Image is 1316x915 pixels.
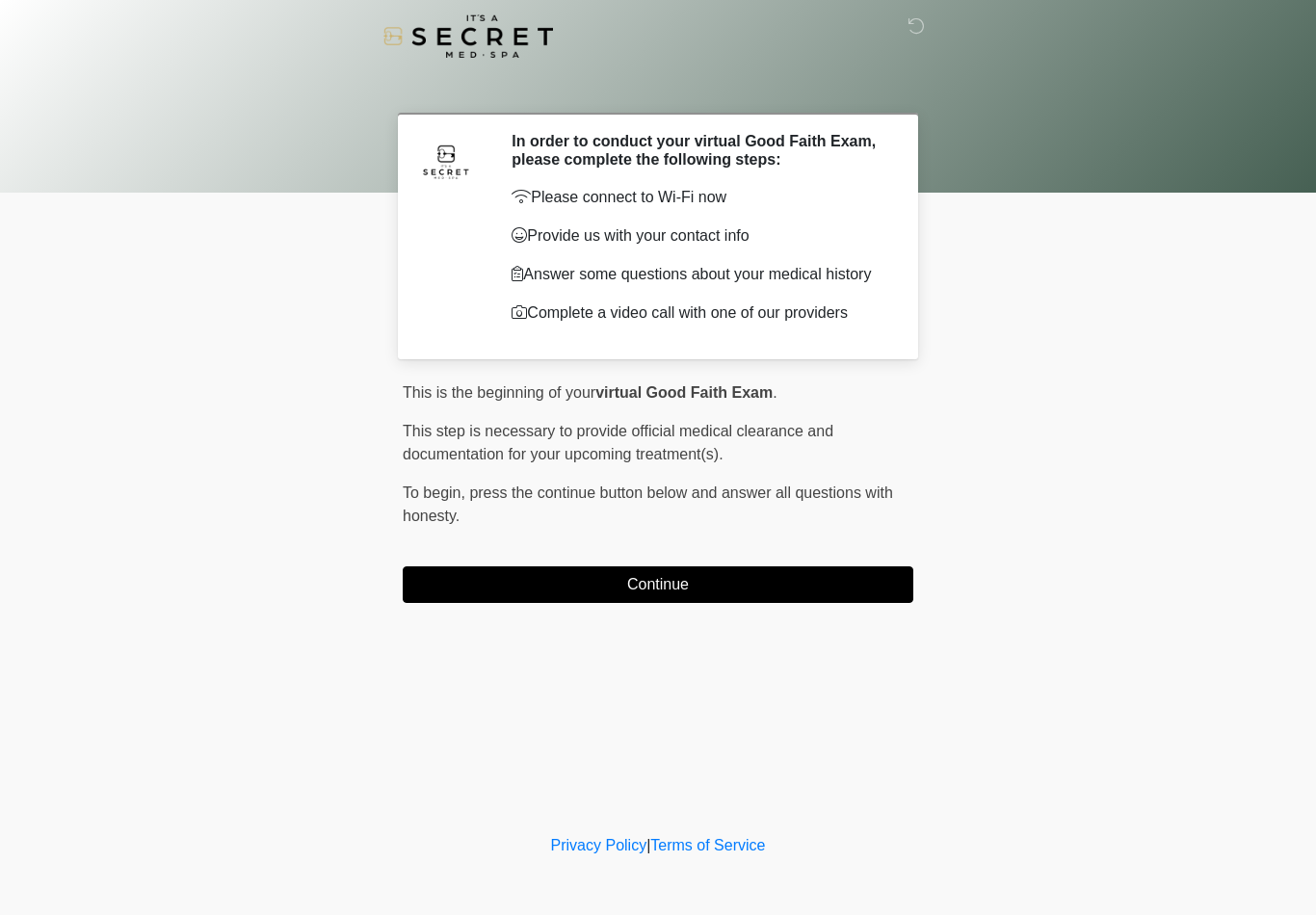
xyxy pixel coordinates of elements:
[388,69,928,105] h1: ‎ ‎
[650,837,765,853] a: Terms of Service
[403,423,833,462] span: This step is necessary to provide official medical clearance and documentation for your upcoming ...
[403,566,913,603] button: Continue
[512,186,884,209] p: Please connect to Wi-Fi now
[773,384,776,401] span: .
[646,837,650,853] a: |
[512,301,884,325] p: Complete a video call with one of our providers
[512,263,884,286] p: Answer some questions about your medical history
[595,384,773,401] strong: virtual Good Faith Exam
[403,484,469,501] span: To begin,
[383,14,553,58] img: It's A Secret Med Spa Logo
[403,484,893,524] span: press the continue button below and answer all questions with honesty.
[403,384,595,401] span: This is the beginning of your
[512,132,884,169] h2: In order to conduct your virtual Good Faith Exam, please complete the following steps:
[417,132,475,190] img: Agent Avatar
[512,224,884,248] p: Provide us with your contact info
[551,837,647,853] a: Privacy Policy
